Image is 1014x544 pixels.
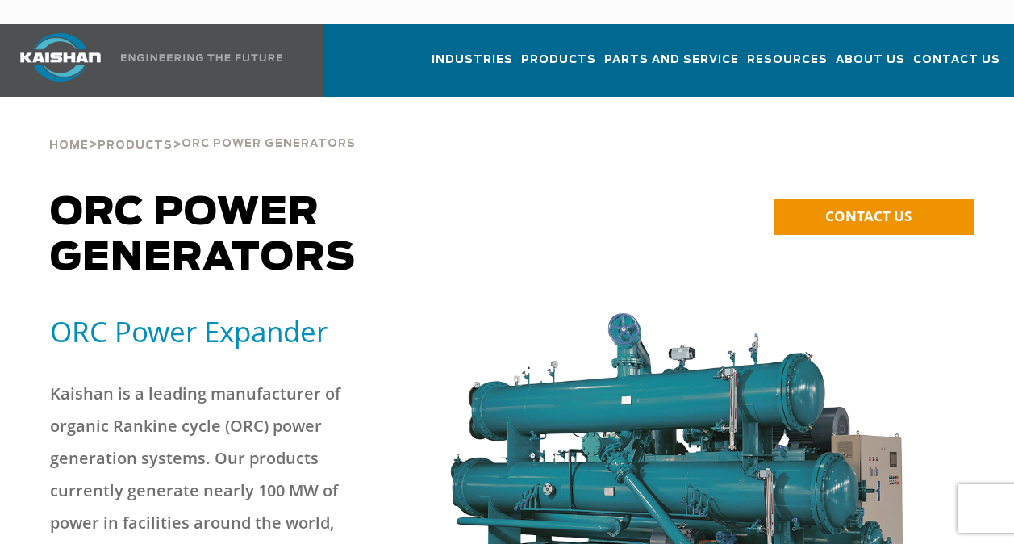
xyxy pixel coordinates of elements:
span: Parts and Service [604,51,739,69]
img: Engineering the future [121,54,282,61]
span: Home [49,140,89,151]
h5: ORC Power Expander [50,313,404,349]
a: Products [521,39,596,94]
span: Contact Us [913,51,1000,69]
span: Resources [747,51,828,69]
span: ORC Power Generators [182,139,356,149]
a: About Us [836,39,905,94]
span: Products [521,51,596,69]
div: > > [49,97,356,158]
a: Contact Us [913,39,1000,94]
span: CONTACT US [825,207,912,225]
a: Home [49,137,89,152]
span: ORC Power Generators [50,194,356,278]
a: CONTACT US [774,199,974,235]
span: About Us [836,51,905,69]
a: Resources [747,39,828,94]
a: Industries [432,39,513,94]
a: Parts and Service [604,39,739,94]
span: Industries [432,51,513,69]
span: Products [98,140,173,151]
a: Products [98,137,173,152]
